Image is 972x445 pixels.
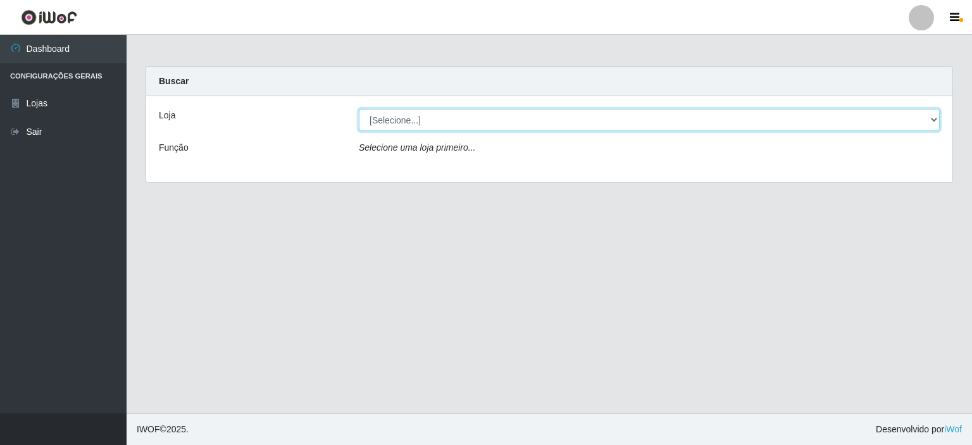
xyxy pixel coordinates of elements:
[159,109,175,122] label: Loja
[159,141,189,154] label: Função
[876,423,962,436] span: Desenvolvido por
[359,142,475,153] i: Selecione uma loja primeiro...
[137,424,160,434] span: IWOF
[944,424,962,434] a: iWof
[159,76,189,86] strong: Buscar
[137,423,189,436] span: © 2025 .
[21,9,77,25] img: CoreUI Logo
